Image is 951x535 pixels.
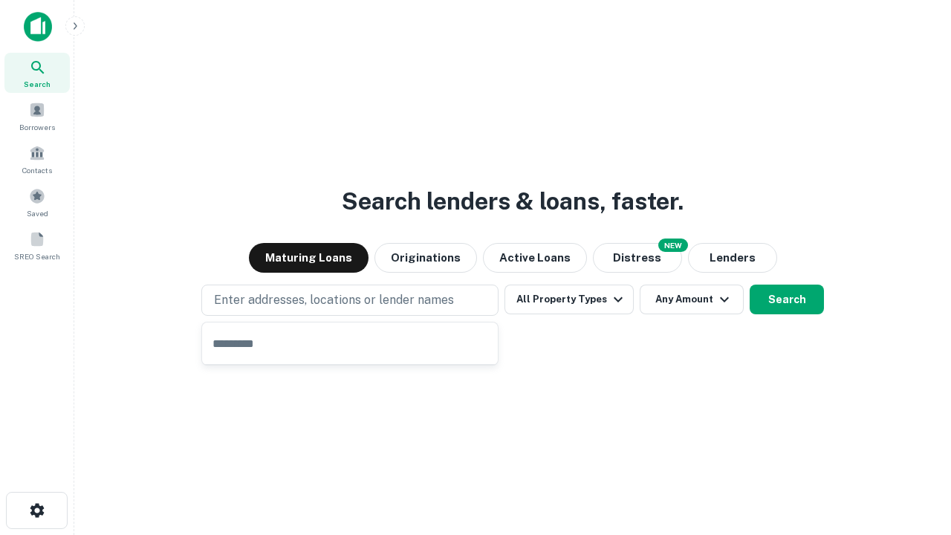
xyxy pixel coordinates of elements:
a: SREO Search [4,225,70,265]
a: Saved [4,182,70,222]
button: All Property Types [504,285,634,314]
div: NEW [658,239,688,252]
iframe: Chat Widget [877,416,951,487]
button: Maturing Loans [249,243,369,273]
span: Contacts [22,164,52,176]
span: Borrowers [19,121,55,133]
button: Active Loans [483,243,587,273]
button: Any Amount [640,285,744,314]
span: SREO Search [14,250,60,262]
img: capitalize-icon.png [24,12,52,42]
span: Saved [27,207,48,219]
a: Search [4,53,70,93]
p: Enter addresses, locations or lender names [214,291,454,309]
button: Originations [374,243,477,273]
span: Search [24,78,51,90]
button: Lenders [688,243,777,273]
h3: Search lenders & loans, faster. [342,184,684,219]
a: Contacts [4,139,70,179]
button: Search distressed loans with lien and other non-mortgage details. [593,243,682,273]
a: Borrowers [4,96,70,136]
button: Search [750,285,824,314]
button: Enter addresses, locations or lender names [201,285,499,316]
